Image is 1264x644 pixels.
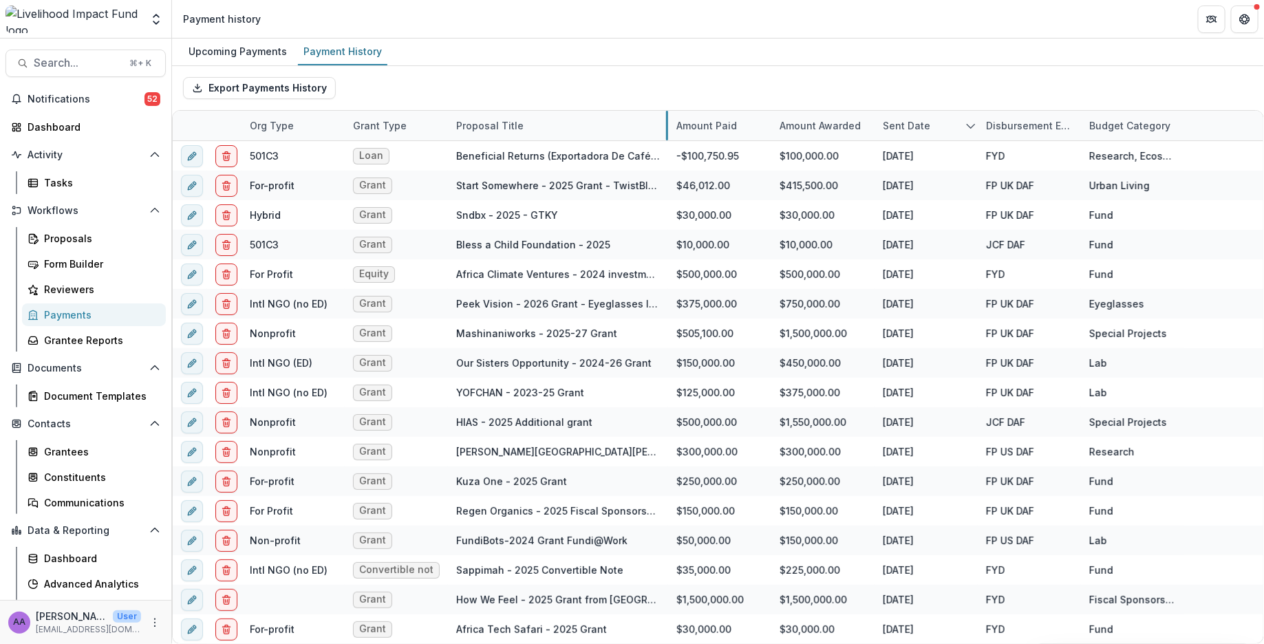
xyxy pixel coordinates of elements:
div: Non-profit [250,533,301,548]
div: $225,000.00 [780,563,840,577]
div: Budget Category [1081,118,1179,133]
button: Open Documents [6,357,166,379]
button: Export Payments History [183,77,336,99]
button: delete [215,264,237,286]
div: Reviewers [44,282,155,297]
div: Sent Date [875,111,978,140]
div: FP US DAF [986,444,1034,459]
div: HIAS - 2025 Additional grant [456,415,592,429]
button: Partners [1198,6,1225,33]
a: Payments [22,303,166,326]
div: Hybrid [250,208,281,222]
div: Grant Type [345,111,448,140]
button: delete [215,352,237,374]
button: edit [181,204,203,226]
div: Nonprofit [250,326,296,341]
button: delete [215,175,237,197]
a: Dashboard [6,116,166,138]
div: JCF DAF [986,415,1025,429]
button: delete [215,530,237,552]
div: Document Templates [44,389,155,403]
div: For Profit [250,267,293,281]
div: Payment History [298,41,387,61]
div: For-profit [250,622,294,636]
a: Tasks [22,171,166,194]
button: delete [215,411,237,433]
div: ⌘ + K [127,56,154,71]
div: Org type [242,118,302,133]
div: Mashinaniworks - 2025-27 Grant [456,326,617,341]
div: Proposal Title [448,118,532,133]
div: $500,000.00 [668,259,771,289]
div: Fund [1089,208,1113,222]
div: $505,100.00 [668,319,771,348]
div: $46,012.00 [668,171,771,200]
div: For-profit [250,474,294,489]
div: FP UK DAF [986,385,1034,400]
div: FundiBots-2024 Grant Fundi@Work [456,533,628,548]
div: JCF DAF [986,237,1025,252]
button: delete [215,589,237,611]
div: $450,000.00 [780,356,841,370]
div: [DATE] [875,496,978,526]
nav: breadcrumb [178,9,266,29]
button: Notifications52 [6,88,166,110]
span: Activity [28,149,144,161]
div: Grant Type [345,118,415,133]
span: Data & Reporting [28,525,144,537]
span: Grant [359,357,386,369]
p: [EMAIL_ADDRESS][DOMAIN_NAME] [36,623,141,636]
div: Aude Anquetil [13,618,25,627]
button: edit [181,471,203,493]
span: Grant [359,209,386,221]
a: Payment History [298,39,387,65]
div: Nonprofit [250,415,296,429]
p: User [113,610,141,623]
button: delete [215,204,237,226]
span: Grant [359,475,386,487]
span: 52 [144,92,160,106]
div: Africa Tech Safari - 2025 Grant [456,622,607,636]
span: Search... [34,56,121,69]
span: Workflows [28,205,144,217]
div: Amount Paid [668,111,771,140]
div: Amount Awarded [771,118,869,133]
span: Grant [359,298,386,310]
div: Fiscal Sponsorship [1089,592,1176,607]
button: edit [181,175,203,197]
div: [DATE] [875,437,978,466]
div: Advanced Analytics [44,577,155,591]
a: Proposals [22,227,166,250]
div: $10,000.00 [780,237,833,252]
button: delete [215,471,237,493]
span: Grant [359,594,386,605]
button: delete [215,441,237,463]
button: Open Activity [6,144,166,166]
div: Proposal Title [448,111,668,140]
div: Intl NGO (no ED) [250,563,328,577]
div: Special Projects [1089,415,1167,429]
div: FP UK DAF [986,208,1034,222]
div: Intl NGO (ED) [250,356,312,370]
div: $415,500.00 [780,178,838,193]
div: Regen Organics - 2025 Fiscal Sponsorship Pilot House [456,504,660,518]
div: [DATE] [875,555,978,585]
button: delete [215,382,237,404]
div: Special Projects [1089,326,1167,341]
div: FYD [986,592,1005,607]
div: Intl NGO (no ED) [250,297,328,311]
div: 501C3 [250,237,279,252]
div: $750,000.00 [780,297,840,311]
div: Payment history [183,12,261,26]
div: FP UK DAF [986,474,1034,489]
span: Grant [359,623,386,635]
div: $30,000.00 [780,622,835,636]
button: delete [215,500,237,522]
div: Tasks [44,175,155,190]
div: $150,000.00 [780,533,838,548]
span: Grant [359,416,386,428]
button: delete [215,293,237,315]
button: edit [181,530,203,552]
div: Upcoming Payments [183,41,292,61]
